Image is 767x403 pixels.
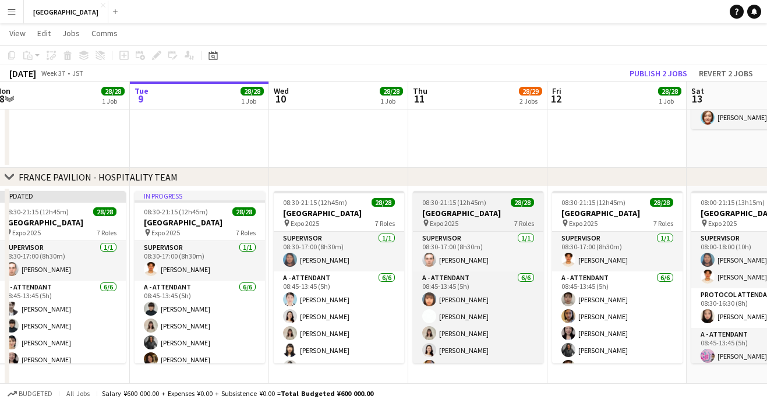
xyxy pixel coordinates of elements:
div: 2 Jobs [519,97,542,105]
h3: [GEOGRAPHIC_DATA] [274,208,404,218]
span: 28/28 [650,198,673,207]
span: Expo 2025 [12,228,41,237]
span: 08:30-21:15 (12h45m) [5,207,69,216]
app-job-card: In progress08:30-21:15 (12h45m)28/28[GEOGRAPHIC_DATA] Expo 20257 RolesSUPERVISOR1/108:30-17:00 (8... [135,191,265,363]
span: Edit [37,28,51,38]
div: [DATE] [9,68,36,79]
a: Comms [87,26,122,41]
span: Tue [135,86,149,96]
span: Thu [413,86,427,96]
div: 1 Job [102,97,124,105]
span: 28/28 [511,198,534,207]
span: Wed [274,86,289,96]
div: 1 Job [659,97,681,105]
app-job-card: 08:30-21:15 (12h45m)28/28[GEOGRAPHIC_DATA] Expo 20257 RolesSUPERVISOR1/108:30-17:00 (8h30m)[PERSO... [552,191,683,363]
button: Revert 2 jobs [694,66,758,81]
span: View [9,28,26,38]
span: 28/28 [101,87,125,96]
span: 08:00-21:15 (13h15m) [701,198,765,207]
a: View [5,26,30,41]
span: 7 Roles [375,219,395,228]
span: 13 [690,92,704,105]
span: 7 Roles [514,219,534,228]
span: Sat [691,86,704,96]
span: 10 [272,92,289,105]
span: Expo 2025 [291,219,319,228]
button: Budgeted [6,387,54,400]
span: Fri [552,86,561,96]
app-card-role: SUPERVISOR1/108:30-17:00 (8h30m)[PERSON_NAME] [274,232,404,271]
div: JST [72,69,83,77]
span: 7 Roles [97,228,116,237]
span: Comms [91,28,118,38]
h3: [GEOGRAPHIC_DATA] [552,208,683,218]
a: Jobs [58,26,84,41]
app-card-role: A - ATTENDANT6/608:45-13:45 (5h)[PERSON_NAME][PERSON_NAME][PERSON_NAME][PERSON_NAME][PERSON_NAME] [274,271,404,395]
span: Total Budgeted ¥600 000.00 [281,389,373,398]
span: 28/28 [232,207,256,216]
span: All jobs [64,389,92,398]
span: 28/28 [372,198,395,207]
span: 11 [411,92,427,105]
app-card-role: A - ATTENDANT6/608:45-13:45 (5h)[PERSON_NAME][PERSON_NAME][PERSON_NAME][PERSON_NAME][PERSON_NAME] [552,271,683,395]
app-card-role: SUPERVISOR1/108:30-17:00 (8h30m)[PERSON_NAME] [552,232,683,271]
span: 28/28 [380,87,403,96]
app-job-card: 08:30-21:15 (12h45m)28/28[GEOGRAPHIC_DATA] Expo 20257 RolesSUPERVISOR1/108:30-17:00 (8h30m)[PERSO... [274,191,404,363]
span: 12 [550,92,561,105]
span: 28/28 [658,87,681,96]
app-card-role: A - ATTENDANT6/608:45-13:45 (5h)[PERSON_NAME][PERSON_NAME][PERSON_NAME][PERSON_NAME][PERSON_NAME] [413,271,543,395]
span: 9 [133,92,149,105]
app-card-role: SUPERVISOR1/108:30-17:00 (8h30m)[PERSON_NAME] [413,232,543,271]
div: 1 Job [241,97,263,105]
span: Expo 2025 [708,219,737,228]
div: In progress [135,191,265,200]
div: Salary ¥600 000.00 + Expenses ¥0.00 + Subsistence ¥0.00 = [102,389,373,398]
span: 08:30-21:15 (12h45m) [144,207,208,216]
span: Expo 2025 [430,219,458,228]
span: 7 Roles [653,219,673,228]
span: Expo 2025 [151,228,180,237]
div: 1 Job [380,97,402,105]
h3: [GEOGRAPHIC_DATA] [413,208,543,218]
span: Week 37 [38,69,68,77]
span: Expo 2025 [569,219,598,228]
span: 08:30-21:15 (12h45m) [422,198,486,207]
app-card-role: SUPERVISOR1/108:30-17:00 (8h30m)[PERSON_NAME] [135,241,265,281]
span: 28/29 [519,87,542,96]
a: Edit [33,26,55,41]
app-job-card: 08:30-21:15 (12h45m)28/28[GEOGRAPHIC_DATA] Expo 20257 RolesSUPERVISOR1/108:30-17:00 (8h30m)[PERSO... [413,191,543,363]
span: 08:30-21:15 (12h45m) [561,198,625,207]
span: 28/28 [241,87,264,96]
span: 28/28 [93,207,116,216]
button: [GEOGRAPHIC_DATA] [24,1,108,23]
span: Budgeted [19,390,52,398]
span: 7 Roles [236,228,256,237]
span: Jobs [62,28,80,38]
button: Publish 2 jobs [625,66,692,81]
span: 08:30-21:15 (12h45m) [283,198,347,207]
div: FRANCE PAVILION - HOSPITALITY TEAM [19,171,178,183]
h3: [GEOGRAPHIC_DATA] [135,217,265,228]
